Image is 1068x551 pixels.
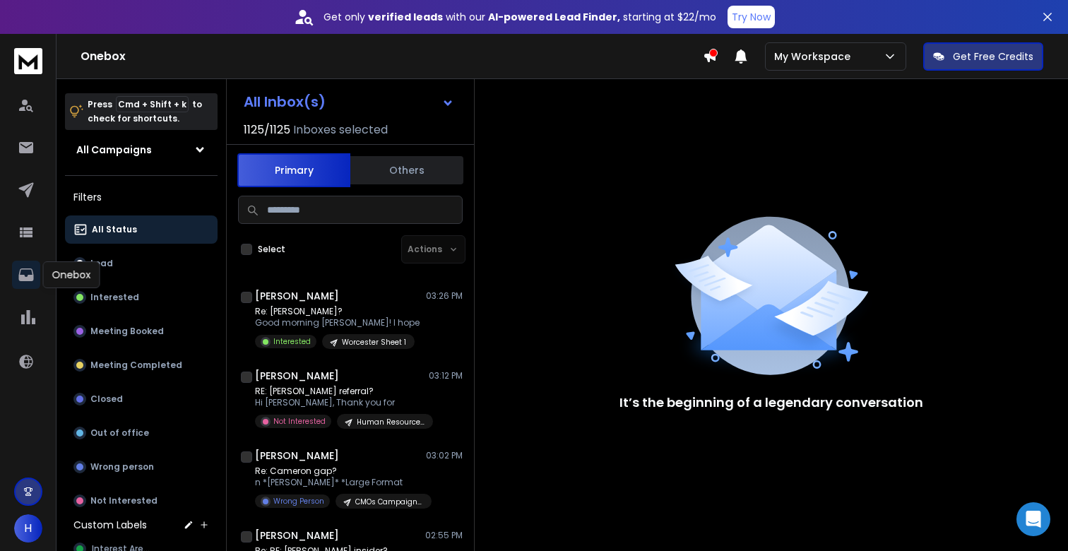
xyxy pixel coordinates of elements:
button: Not Interested [65,487,218,515]
h1: [PERSON_NAME] [255,369,339,383]
p: CMOs Campaign Optivate [355,497,423,507]
p: 03:12 PM [429,370,463,381]
p: Not Interested [90,495,158,506]
p: 03:26 PM [426,290,463,302]
button: Meeting Completed [65,351,218,379]
button: H [14,514,42,543]
button: All Inbox(s) [232,88,465,116]
p: It’s the beginning of a legendary conversation [619,393,923,413]
button: Out of office [65,419,218,447]
strong: AI-powered Lead Finder, [488,10,620,24]
p: Interested [273,336,311,347]
p: Get Free Credits [953,49,1033,64]
p: 02:55 PM [425,530,463,541]
h1: All Inbox(s) [244,95,326,109]
p: Re: Cameron gap? [255,466,425,477]
p: All Status [92,224,137,235]
strong: verified leads [368,10,443,24]
p: 03:02 PM [426,450,463,461]
button: All Campaigns [65,136,218,164]
button: All Status [65,215,218,244]
p: Meeting Completed [90,360,182,371]
button: Meeting Booked [65,317,218,345]
button: Primary [237,153,350,187]
p: Hi [PERSON_NAME], Thank you for [255,397,425,408]
button: Lead [65,249,218,278]
button: Get Free Credits [923,42,1043,71]
h1: Onebox [81,48,703,65]
p: Human Resources | Optivate Solutions [357,417,425,427]
h1: [PERSON_NAME] [255,528,339,543]
button: Try Now [728,6,775,28]
p: My Workspace [774,49,856,64]
h3: Inboxes selected [293,122,388,138]
button: Others [350,155,463,186]
div: Open Intercom Messenger [1016,502,1050,536]
h1: All Campaigns [76,143,152,157]
h1: [PERSON_NAME] [255,449,339,463]
h1: [PERSON_NAME] [255,289,339,303]
p: Get only with our starting at $22/mo [324,10,716,24]
h3: Filters [65,187,218,207]
p: Try Now [732,10,771,24]
p: Interested [90,292,139,303]
p: Wrong person [90,461,154,473]
p: Press to check for shortcuts. [88,97,202,126]
span: Cmd + Shift + k [116,96,189,112]
img: logo [14,48,42,74]
p: Wrong Person [273,496,324,506]
p: RE: [PERSON_NAME] referral? [255,386,425,397]
p: Not Interested [273,416,326,427]
p: Good morning [PERSON_NAME]! I hope [255,317,420,328]
span: 1125 / 1125 [244,122,290,138]
div: Onebox [43,261,100,288]
p: Re: [PERSON_NAME]? [255,306,420,317]
p: n *[PERSON_NAME]* *Large Format [255,477,425,488]
label: Select [258,244,285,255]
button: Closed [65,385,218,413]
p: Closed [90,393,123,405]
p: Worcester Sheet 1 [342,337,406,348]
button: Interested [65,283,218,312]
p: Out of office [90,427,149,439]
button: Wrong person [65,453,218,481]
p: Lead [90,258,113,269]
p: Meeting Booked [90,326,164,337]
h3: Custom Labels [73,518,147,532]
